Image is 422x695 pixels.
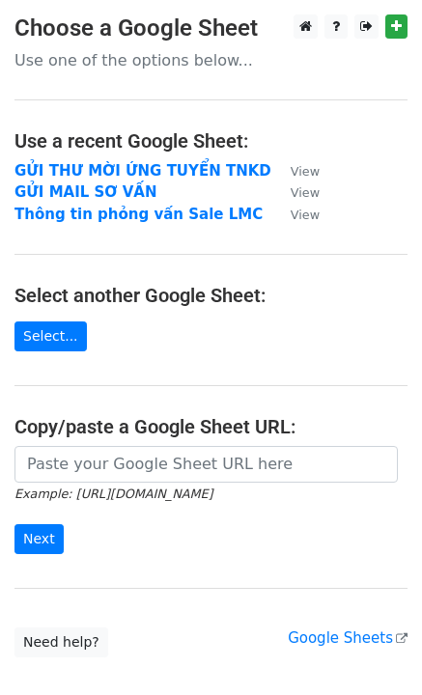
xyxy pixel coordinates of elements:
h4: Select another Google Sheet: [14,284,408,307]
a: Select... [14,321,87,351]
small: View [291,208,320,222]
p: Use one of the options below... [14,50,408,70]
small: Example: [URL][DOMAIN_NAME] [14,486,212,501]
a: Thông tin phỏng vấn Sale LMC [14,206,263,223]
a: View [271,206,320,223]
h3: Choose a Google Sheet [14,14,408,42]
input: Paste your Google Sheet URL here [14,446,398,483]
h4: Use a recent Google Sheet: [14,129,408,153]
a: GỬI THƯ MỜI ỨNG TUYỂN TNKD [14,162,271,180]
a: GỬI MAIL SƠ VẤN [14,183,156,201]
input: Next [14,524,64,554]
a: Need help? [14,627,108,657]
small: View [291,164,320,179]
a: Google Sheets [288,629,408,647]
a: View [271,183,320,201]
small: View [291,185,320,200]
a: View [271,162,320,180]
h4: Copy/paste a Google Sheet URL: [14,415,408,438]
